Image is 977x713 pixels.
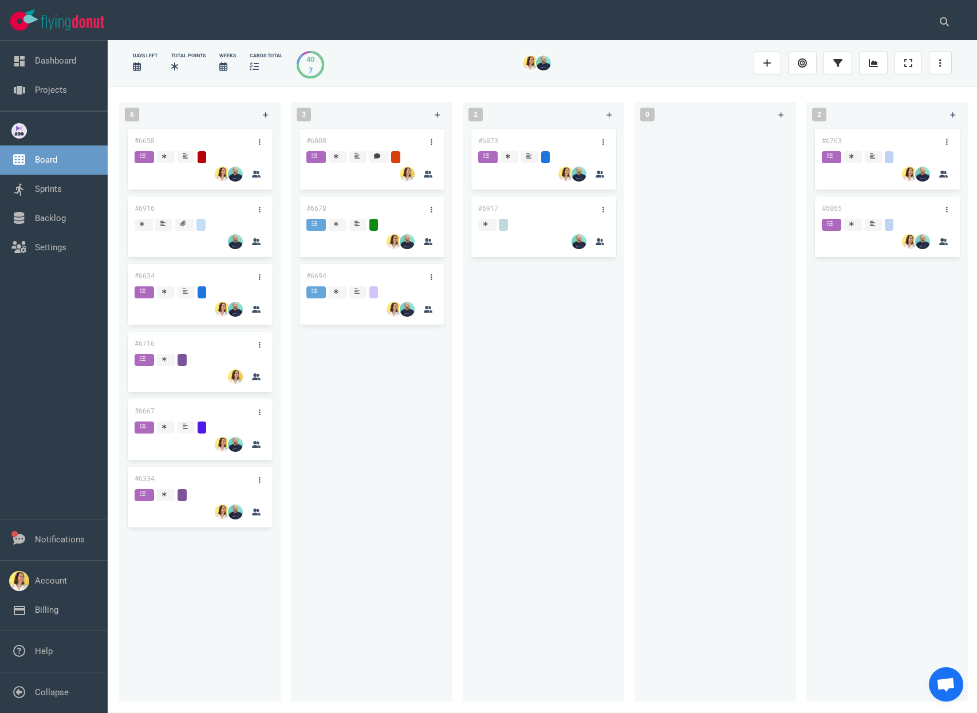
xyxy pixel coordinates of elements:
[915,234,930,249] img: 26
[215,505,230,519] img: 26
[468,108,483,121] span: 2
[135,340,155,348] a: #6716
[306,65,314,76] div: 7
[35,687,69,698] a: Collapse
[915,167,930,182] img: 26
[35,242,66,253] a: Settings
[35,85,67,95] a: Projects
[135,137,155,145] a: #6658
[41,15,104,30] img: Flying Donut text logo
[572,234,586,249] img: 26
[215,437,230,452] img: 26
[228,369,243,384] img: 26
[228,234,243,249] img: 26
[250,52,283,60] div: cards total
[297,108,311,121] span: 3
[306,137,326,145] a: #6808
[35,184,62,194] a: Sprints
[215,167,230,182] img: 26
[478,204,498,212] a: #6917
[640,108,655,121] span: 0
[35,605,58,615] a: Billing
[478,137,498,145] a: #6873
[35,56,76,66] a: Dashboard
[35,646,53,656] a: Help
[135,407,155,415] a: #6667
[35,576,67,586] a: Account
[536,56,551,70] img: 26
[306,54,314,65] div: 40
[400,302,415,317] img: 26
[306,272,326,280] a: #6694
[400,167,415,182] img: 26
[35,534,85,545] a: Notifications
[228,302,243,317] img: 26
[400,234,415,249] img: 26
[387,302,401,317] img: 26
[35,213,66,223] a: Backlog
[228,167,243,182] img: 26
[523,56,538,70] img: 26
[822,204,842,212] a: #6865
[306,204,326,212] a: #6678
[902,234,917,249] img: 26
[35,155,57,165] a: Board
[572,167,586,182] img: 26
[228,505,243,519] img: 26
[125,108,139,121] span: 6
[902,167,917,182] img: 26
[171,52,206,60] div: Total Points
[219,52,236,60] div: Weeks
[822,137,842,145] a: #6763
[929,667,963,702] div: Ouvrir le chat
[812,108,826,121] span: 2
[558,167,573,182] img: 26
[215,302,230,317] img: 26
[387,234,401,249] img: 26
[135,204,155,212] a: #6916
[135,475,155,483] a: #6334
[133,52,157,60] div: days left
[228,437,243,452] img: 26
[135,272,155,280] a: #6634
